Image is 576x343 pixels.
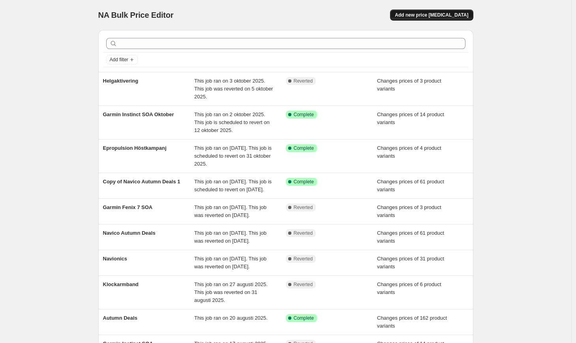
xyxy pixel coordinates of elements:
span: Changes prices of 61 product variants [377,179,444,192]
span: Navionics [103,256,127,262]
span: This job ran on [DATE]. This job was reverted on [DATE]. [194,230,266,244]
span: Garmin Instinct SOA Oktober [103,111,174,117]
span: Autumn Deals [103,315,137,321]
span: This job ran on 27 augusti 2025. This job was reverted on 31 augusti 2025. [194,281,268,303]
span: Navico Autumn Deals [103,230,156,236]
span: Complete [294,179,314,185]
button: Add new price [MEDICAL_DATA] [390,9,473,21]
span: Changes prices of 3 product variants [377,204,441,218]
span: This job ran on 3 oktober 2025. This job was reverted on 5 oktober 2025. [194,78,273,100]
span: Changes prices of 6 product variants [377,281,441,295]
span: Changes prices of 31 product variants [377,256,444,269]
span: Add filter [110,57,128,63]
span: Reverted [294,230,313,236]
span: Complete [294,145,314,151]
span: Reverted [294,78,313,84]
span: This job ran on 2 oktober 2025. This job is scheduled to revert on 12 oktober 2025. [194,111,270,133]
span: Changes prices of 14 product variants [377,111,444,125]
span: This job ran on [DATE]. This job was reverted on [DATE]. [194,256,266,269]
span: This job ran on 20 augusti 2025. [194,315,268,321]
span: Reverted [294,281,313,288]
span: Changes prices of 162 product variants [377,315,447,329]
span: This job ran on [DATE]. This job was reverted on [DATE]. [194,204,266,218]
span: Changes prices of 61 product variants [377,230,444,244]
span: Klockarmband [103,281,139,287]
span: Epropulsion Höstkampanj [103,145,167,151]
span: Changes prices of 4 product variants [377,145,441,159]
span: Reverted [294,256,313,262]
span: Add new price [MEDICAL_DATA] [395,12,468,18]
span: Complete [294,111,314,118]
span: Reverted [294,204,313,211]
span: NA Bulk Price Editor [98,11,174,19]
span: Changes prices of 3 product variants [377,78,441,92]
span: Garmin Fenix 7 SOA [103,204,153,210]
span: This job ran on [DATE]. This job is scheduled to revert on [DATE]. [194,179,272,192]
span: Copy of Navico Autumn Deals 1 [103,179,180,185]
span: Complete [294,315,314,321]
span: This job ran on [DATE]. This job is scheduled to revert on 31 oktober 2025. [194,145,272,167]
span: Helgaktivering [103,78,139,84]
button: Add filter [106,55,138,64]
